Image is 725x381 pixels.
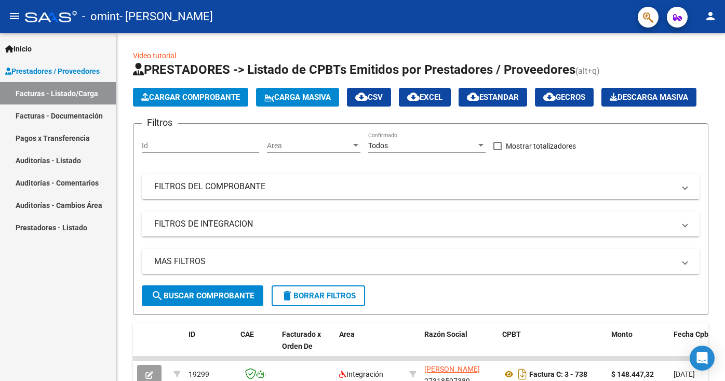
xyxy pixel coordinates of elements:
button: Gecros [535,88,594,107]
button: Estandar [459,88,527,107]
span: Monto [611,330,633,338]
span: PRESTADORES -> Listado de CPBTs Emitidos por Prestadores / Proveedores [133,62,575,77]
span: Razón Social [424,330,467,338]
span: CSV [355,93,383,102]
span: Borrar Filtros [281,291,356,300]
mat-icon: cloud_download [355,90,368,103]
strong: $ 148.447,32 [611,370,654,378]
span: Integración [339,370,383,378]
span: Estandar [467,93,519,102]
button: Buscar Comprobante [142,285,263,306]
mat-panel-title: FILTROS DE INTEGRACION [154,218,675,230]
datatable-header-cell: Facturado x Orden De [278,323,335,369]
button: Cargar Comprobante [133,88,248,107]
button: EXCEL [399,88,451,107]
span: [PERSON_NAME] [424,365,480,373]
datatable-header-cell: Razón Social [420,323,498,369]
mat-icon: cloud_download [543,90,556,103]
datatable-header-cell: ID [184,323,236,369]
span: (alt+q) [575,66,600,76]
button: Borrar Filtros [272,285,365,306]
mat-icon: delete [281,290,293,302]
span: 19299 [189,370,209,378]
mat-expansion-panel-header: FILTROS DEL COMPROBANTE [142,174,700,199]
mat-icon: cloud_download [407,90,420,103]
datatable-header-cell: CPBT [498,323,607,369]
span: Area [339,330,355,338]
span: [DATE] [674,370,695,378]
span: Prestadores / Proveedores [5,65,100,77]
app-download-masive: Descarga masiva de comprobantes (adjuntos) [601,88,696,107]
mat-expansion-panel-header: FILTROS DE INTEGRACION [142,212,700,237]
datatable-header-cell: CAE [236,323,278,369]
span: Fecha Cpbt [674,330,711,338]
span: ID [189,330,195,338]
mat-icon: menu [8,10,21,22]
span: Descarga Masiva [610,93,688,102]
span: Facturado x Orden De [282,330,321,350]
button: Descarga Masiva [601,88,696,107]
span: Mostrar totalizadores [506,140,576,152]
span: Area [267,141,351,150]
strong: Factura C: 3 - 738 [529,370,587,378]
div: Open Intercom Messenger [690,346,715,371]
span: CPBT [502,330,521,338]
h3: Filtros [142,115,178,130]
button: CSV [347,88,391,107]
span: Gecros [543,93,585,102]
span: CAE [240,330,254,338]
span: - omint [82,5,119,28]
mat-panel-title: MAS FILTROS [154,256,675,267]
span: - [PERSON_NAME] [119,5,213,28]
span: Buscar Comprobante [151,291,254,300]
span: Inicio [5,43,32,55]
datatable-header-cell: Fecha Cpbt [669,323,716,369]
mat-icon: person [704,10,717,22]
button: Carga Masiva [256,88,339,107]
mat-expansion-panel-header: MAS FILTROS [142,249,700,274]
span: Cargar Comprobante [141,93,240,102]
mat-icon: cloud_download [467,90,479,103]
span: Todos [368,141,388,150]
datatable-header-cell: Area [335,323,405,369]
span: Carga Masiva [264,93,331,102]
span: EXCEL [407,93,442,102]
mat-panel-title: FILTROS DEL COMPROBANTE [154,181,675,192]
a: Video tutorial [133,51,176,60]
datatable-header-cell: Monto [607,323,669,369]
mat-icon: search [151,290,164,302]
